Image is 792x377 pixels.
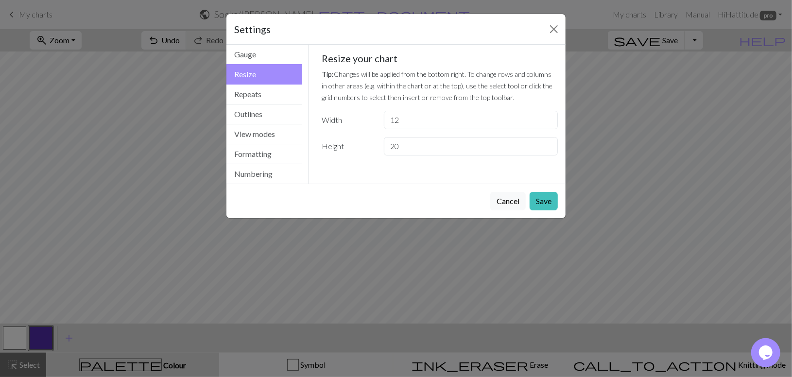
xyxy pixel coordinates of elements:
[234,22,271,36] h5: Settings
[226,85,302,104] button: Repeats
[226,104,302,124] button: Outlines
[226,144,302,164] button: Formatting
[322,52,558,64] h5: Resize your chart
[226,164,302,184] button: Numbering
[316,111,378,129] label: Width
[546,21,562,37] button: Close
[490,192,526,210] button: Cancel
[226,45,302,65] button: Gauge
[316,137,378,155] label: Height
[751,338,782,367] iframe: chat widget
[322,70,553,102] small: Changes will be applied from the bottom right. To change rows and columns in other areas (e.g. wi...
[226,64,302,85] button: Resize
[226,124,302,144] button: View modes
[322,70,334,78] strong: Tip:
[530,192,558,210] button: Save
